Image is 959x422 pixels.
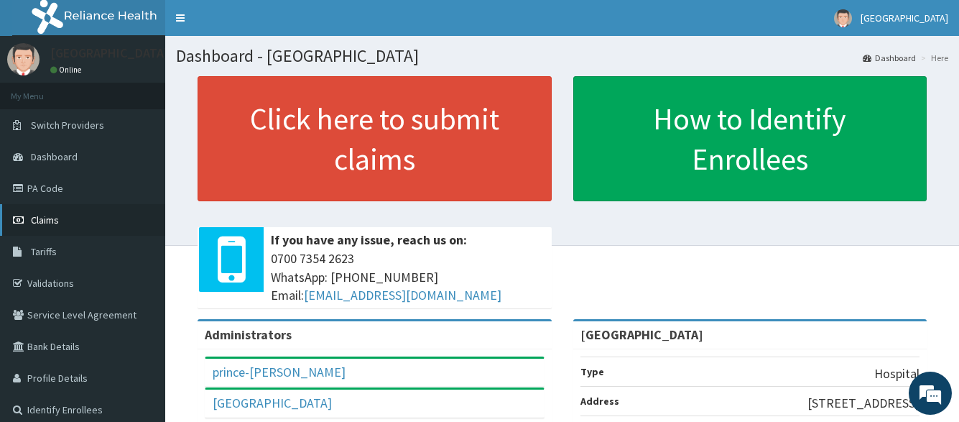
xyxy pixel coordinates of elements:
[198,76,552,201] a: Click here to submit claims
[304,287,501,303] a: [EMAIL_ADDRESS][DOMAIN_NAME]
[7,275,274,325] textarea: Type your message and hit 'Enter'
[863,52,916,64] a: Dashboard
[213,364,346,380] a: prince-[PERSON_NAME]
[580,395,619,408] b: Address
[807,394,919,413] p: [STREET_ADDRESS]
[31,150,78,163] span: Dashboard
[213,395,332,411] a: [GEOGRAPHIC_DATA]
[580,365,604,378] b: Type
[861,12,948,24] span: [GEOGRAPHIC_DATA]
[834,9,852,27] img: User Image
[7,43,40,75] img: User Image
[271,249,545,305] span: 0700 7354 2623 WhatsApp: [PHONE_NUMBER] Email:
[31,214,59,226] span: Claims
[236,7,270,42] div: Minimize live chat window
[176,47,948,65] h1: Dashboard - [GEOGRAPHIC_DATA]
[27,72,58,108] img: d_794563401_company_1708531726252_794563401
[580,326,703,343] strong: [GEOGRAPHIC_DATA]
[75,81,241,99] div: Chat with us now
[205,326,292,343] b: Administrators
[917,52,948,64] li: Here
[874,364,919,383] p: Hospital
[271,231,467,248] b: If you have any issue, reach us on:
[573,76,927,201] a: How to Identify Enrollees
[31,245,57,258] span: Tariffs
[50,47,169,60] p: [GEOGRAPHIC_DATA]
[50,65,85,75] a: Online
[83,122,198,267] span: We're online!
[31,119,104,132] span: Switch Providers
